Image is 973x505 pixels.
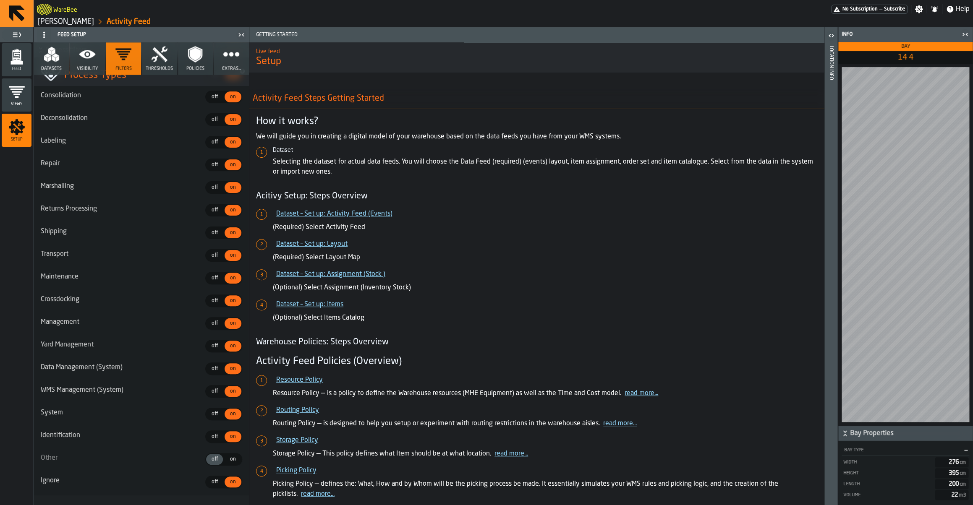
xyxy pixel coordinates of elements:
span: Feed [2,67,31,71]
label: button-switch-multi-on [224,340,242,352]
label: button-switch-multi-on [224,113,242,126]
span: — [879,6,882,12]
label: Consolidation [41,91,204,101]
label: button-switch-multi-on [224,476,242,488]
span: cm [960,460,966,465]
p: (Required) Select Activity Feed [273,222,817,232]
label: button-switch-multi-on [224,181,242,194]
label: button-switch-multi-off [205,476,224,488]
span: Bay [901,44,910,49]
div: thumb [225,341,241,351]
nav: Breadcrumb [37,17,503,27]
div: thumb [206,137,223,148]
span: off [208,274,221,282]
h2: Sub Title [53,5,77,13]
label: button-switch-multi-on [224,294,242,307]
label: Maintenance [41,272,204,282]
div: thumb [225,431,241,442]
a: Picking Policy [276,467,316,474]
div: thumb [206,409,223,419]
label: System [41,408,204,418]
div: Width [842,460,931,465]
label: button-switch-multi-on [224,317,242,330]
span: off [208,138,221,146]
label: button-switch-multi-off [205,226,224,239]
div: Feed Setup [36,28,235,42]
label: button-switch-multi-off [205,204,224,216]
label: button-toggle-Notifications [927,5,942,13]
span: Extras... [222,66,241,71]
label: Ignore [41,476,204,486]
span: on [226,116,240,123]
div: thumb [225,227,241,238]
div: thumb [225,205,241,216]
span: off [208,184,221,191]
span: Getting Started [253,32,824,38]
span: 395 [949,470,967,476]
span: No Subscription [842,6,878,12]
div: thumb [206,476,223,487]
a: read more... [603,420,637,427]
div: thumb [225,454,241,465]
div: Volume [842,492,931,498]
label: button-switch-multi-off [205,385,224,398]
label: button-switch-multi-off [205,159,224,171]
span: on [226,161,240,169]
span: on [226,320,240,327]
h2: Sub Title [256,47,817,55]
span: 276 [949,459,967,465]
div: thumb [206,318,223,329]
label: Identification [41,430,204,440]
a: link-to-/wh/i/1653e8cc-126b-480f-9c47-e01e76aa4a88/pricing/ [831,5,908,14]
header: Location Info [824,27,837,505]
div: thumb [206,273,223,284]
div: thumb [225,476,241,487]
div: thumb [225,91,241,102]
span: off [208,365,221,372]
label: Labeling [41,136,204,146]
div: thumb [225,409,241,419]
div: StatList-item-Length [842,479,968,489]
div: thumb [225,137,241,148]
li: menu Views [2,78,31,112]
span: off [208,297,221,305]
label: button-switch-multi-on [224,408,242,420]
div: thumb [225,182,241,193]
h3: How it works? [256,115,817,128]
span: off [208,388,221,395]
span: — [964,447,968,453]
span: Views [2,102,31,107]
div: Height [842,471,931,476]
span: Filters [115,66,132,71]
button: button- [838,426,973,441]
span: on [226,229,240,237]
label: button-toggle-Toggle Full Menu [2,29,31,41]
label: button-switch-multi-off [205,113,224,126]
span: cm [960,471,966,476]
p: Resource Policy — is a policy to define the Warehouse resources (MHE Equipment) as well as the Ti... [273,388,817,398]
div: thumb [225,159,241,170]
div: thumb [225,273,241,284]
div: thumb [206,386,223,397]
label: button-switch-multi-off [205,91,224,103]
span: on [226,297,240,305]
span: on [226,274,240,282]
span: on [226,252,240,259]
label: Marshalling [41,181,204,191]
a: logo-header [37,2,52,17]
div: thumb [225,318,241,329]
label: button-switch-multi-on [224,136,242,148]
h4: Warehouse Policies: Steps Overview [256,336,817,348]
label: button-switch-multi-on [224,430,242,443]
p: Selecting the dataset for actual data feeds. You will choose the Data Feed (required) (events) la... [273,157,817,177]
p: Routing Policy — is designed to help you setup or experiment with routing restrictions in the war... [273,419,817,429]
label: Other [41,453,204,463]
div: thumb [225,250,241,261]
h4: Acitivy Setup: Steps Overview [256,190,817,202]
header: Info [838,27,973,42]
label: button-switch-multi-on [224,249,242,262]
span: off [208,456,221,463]
label: button-switch-multi-off [205,430,224,443]
a: read more... [494,450,528,457]
a: read more... [625,390,658,397]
